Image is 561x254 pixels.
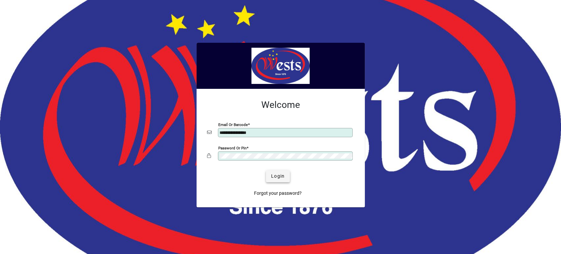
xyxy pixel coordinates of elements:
button: Login [266,170,290,182]
span: Login [271,173,285,180]
h2: Welcome [207,99,354,111]
mat-label: Email or Barcode [218,122,248,127]
mat-label: Password or Pin [218,145,246,150]
span: Forgot your password? [254,190,302,197]
a: Forgot your password? [251,188,304,199]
